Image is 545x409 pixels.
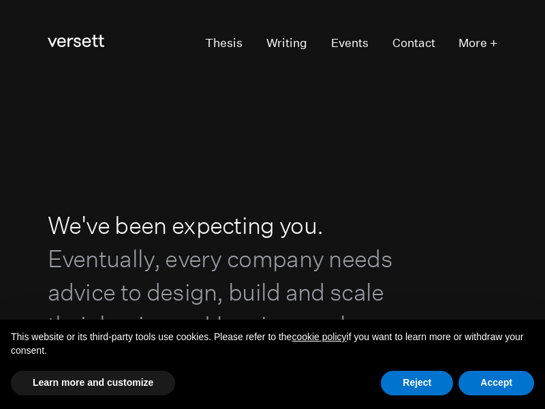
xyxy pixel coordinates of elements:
[458,32,497,55] button: More +
[11,371,175,395] button: Learn more and customize
[48,244,392,372] span: Eventually, every company needs advice to design, build and scale their business. Here is our why...
[48,209,427,375] h1: We've been expecting you.
[392,32,435,55] a: Contact
[292,331,346,342] a: cookie policy
[331,32,369,55] a: Events
[266,32,307,55] a: Writing
[381,371,453,395] button: Reject
[458,371,534,395] button: Accept
[205,32,243,55] a: Thesis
